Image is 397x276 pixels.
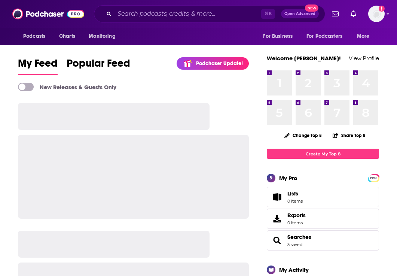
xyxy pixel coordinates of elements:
[281,9,319,18] button: Open AdvancedNew
[59,31,75,42] span: Charts
[280,131,326,140] button: Change Top 8
[18,83,116,91] a: New Releases & Guests Only
[269,192,284,202] span: Lists
[269,213,284,224] span: Exports
[23,31,45,42] span: Podcasts
[349,55,379,62] a: View Profile
[357,31,370,42] span: More
[379,6,385,12] svg: Add a profile image
[67,57,130,75] a: Popular Feed
[258,29,302,43] button: open menu
[352,29,379,43] button: open menu
[287,190,303,197] span: Lists
[287,198,303,204] span: 0 items
[329,7,342,20] a: Show notifications dropdown
[287,212,306,219] span: Exports
[267,209,379,229] a: Exports
[369,175,378,181] a: PRO
[196,60,243,67] p: Podchaser Update!
[12,7,84,21] img: Podchaser - Follow, Share and Rate Podcasts
[306,31,342,42] span: For Podcasters
[83,29,125,43] button: open menu
[267,230,379,251] span: Searches
[287,234,311,240] a: Searches
[279,175,297,182] div: My Pro
[368,6,385,22] button: Show profile menu
[18,57,58,74] span: My Feed
[261,9,275,19] span: ⌘ K
[287,242,302,247] a: 3 saved
[54,29,80,43] a: Charts
[267,149,379,159] a: Create My Top 8
[284,12,315,16] span: Open Advanced
[18,57,58,75] a: My Feed
[94,5,325,22] div: Search podcasts, credits, & more...
[368,6,385,22] img: User Profile
[368,6,385,22] span: Logged in as RebeccaThomas9000
[269,235,284,246] a: Searches
[332,128,366,143] button: Share Top 8
[67,57,130,74] span: Popular Feed
[267,187,379,207] a: Lists
[287,190,298,197] span: Lists
[348,7,359,20] a: Show notifications dropdown
[279,266,309,273] div: My Activity
[114,8,261,20] input: Search podcasts, credits, & more...
[287,220,306,225] span: 0 items
[305,4,318,12] span: New
[263,31,293,42] span: For Business
[302,29,353,43] button: open menu
[18,29,55,43] button: open menu
[267,55,341,62] a: Welcome [PERSON_NAME]!
[89,31,115,42] span: Monitoring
